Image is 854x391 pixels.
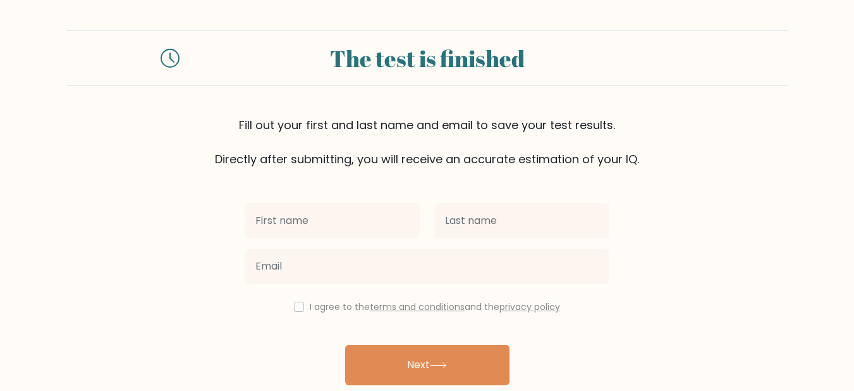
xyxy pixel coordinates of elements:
input: Email [245,249,609,284]
button: Next [345,345,509,385]
div: Fill out your first and last name and email to save your test results. Directly after submitting,... [67,116,788,168]
a: terms and conditions [370,301,465,313]
input: Last name [435,203,609,239]
a: privacy policy [499,301,560,313]
div: The test is finished [195,41,660,75]
input: First name [245,203,420,239]
label: I agree to the and the [310,301,560,313]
